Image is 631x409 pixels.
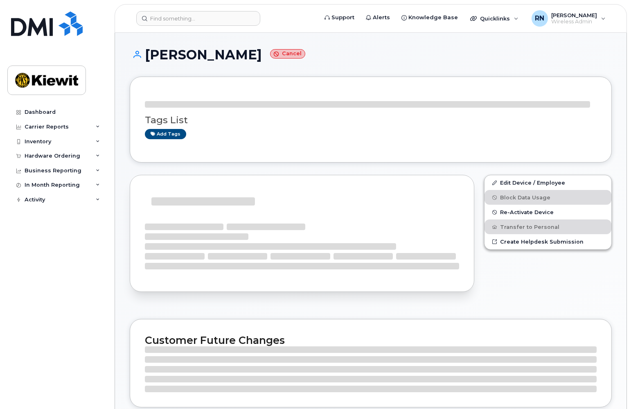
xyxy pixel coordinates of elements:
h1: [PERSON_NAME] [130,47,612,62]
a: Add tags [145,129,186,139]
h3: Tags List [145,115,597,125]
small: Cancel [270,49,305,59]
a: Edit Device / Employee [485,175,611,190]
button: Re-Activate Device [485,205,611,219]
h2: Customer Future Changes [145,334,597,346]
button: Transfer to Personal [485,219,611,234]
span: Re-Activate Device [500,209,554,215]
button: Block Data Usage [485,190,611,205]
a: Create Helpdesk Submission [485,234,611,249]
